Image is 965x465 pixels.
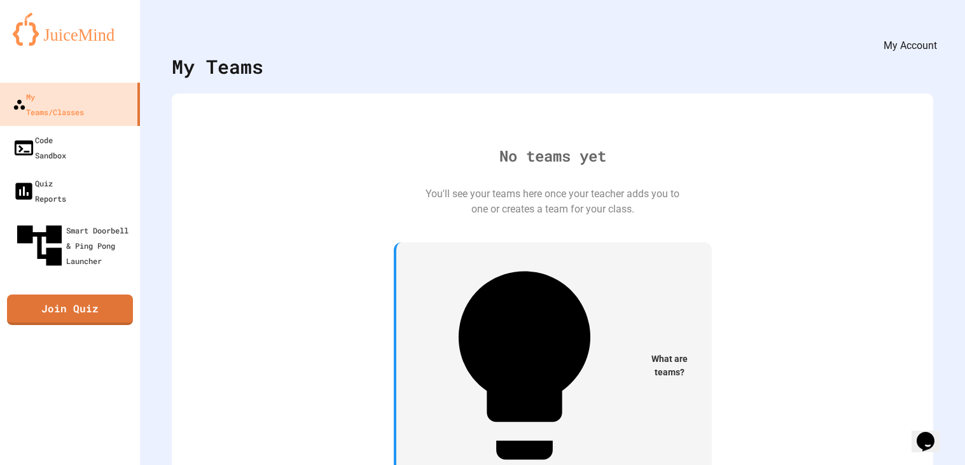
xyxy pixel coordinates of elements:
[13,219,135,272] div: Smart Doorbell & Ping Pong Launcher
[172,52,263,81] div: My Teams
[912,414,952,452] iframe: chat widget
[499,144,606,167] div: No teams yet
[13,13,127,46] img: logo-orange.svg
[13,89,84,120] div: My Teams/Classes
[426,186,680,217] div: You'll see your teams here once your teacher adds you to one or creates a team for your class.
[13,132,66,163] div: Code Sandbox
[884,38,937,53] div: My Account
[7,295,133,325] a: Join Quiz
[642,352,697,379] span: What are teams?
[13,176,66,206] div: Quiz Reports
